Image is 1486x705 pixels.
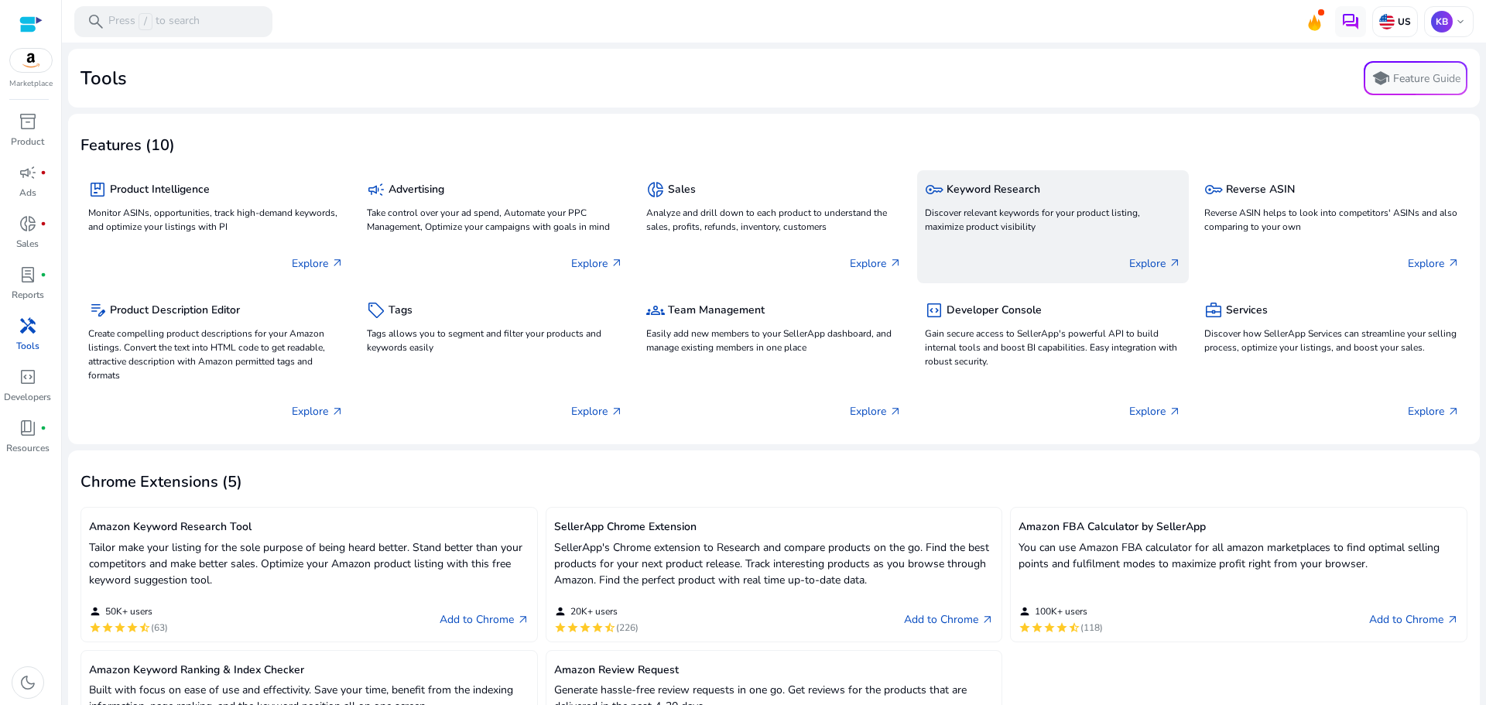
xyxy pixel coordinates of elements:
[440,611,529,629] a: Add to Chromearrow_outward
[925,180,943,199] span: key
[604,621,616,634] mat-icon: star_half
[1431,11,1453,33] p: KB
[1019,605,1031,618] mat-icon: person
[367,180,385,199] span: campaign
[126,621,139,634] mat-icon: star
[88,301,107,320] span: edit_note
[567,621,579,634] mat-icon: star
[40,169,46,176] span: fiber_manual_record
[367,301,385,320] span: sell
[151,621,168,634] span: (63)
[1204,301,1223,320] span: business_center
[1019,621,1031,634] mat-icon: star
[1204,327,1460,354] p: Discover how SellerApp Services can streamline your selling process, optimize your listings, and ...
[114,621,126,634] mat-icon: star
[40,425,46,431] span: fiber_manual_record
[40,221,46,227] span: fiber_manual_record
[646,327,902,354] p: Easily add new members to your SellerApp dashboard, and manage existing members in one place
[80,136,175,155] h3: Features (10)
[19,419,37,437] span: book_4
[1129,403,1181,419] p: Explore
[1408,255,1460,272] p: Explore
[1031,621,1043,634] mat-icon: star
[904,611,994,629] a: Add to Chromearrow_outward
[1169,406,1181,418] span: arrow_outward
[139,621,151,634] mat-icon: star_half
[889,406,902,418] span: arrow_outward
[646,206,902,234] p: Analyze and drill down to each product to understand the sales, profits, refunds, inventory, cust...
[1369,611,1459,629] a: Add to Chromearrow_outward
[110,183,210,197] h5: Product Intelligence
[925,301,943,320] span: code_blocks
[1204,180,1223,199] span: key
[947,183,1040,197] h5: Keyword Research
[591,621,604,634] mat-icon: star
[570,605,618,618] span: 20K+ users
[889,257,902,269] span: arrow_outward
[554,605,567,618] mat-icon: person
[139,13,152,30] span: /
[1454,15,1467,28] span: keyboard_arrow_down
[981,614,994,626] span: arrow_outward
[19,112,37,131] span: inventory_2
[19,317,37,335] span: handyman
[611,257,623,269] span: arrow_outward
[89,605,101,618] mat-icon: person
[517,614,529,626] span: arrow_outward
[12,288,44,302] p: Reports
[554,539,995,588] p: SellerApp's Chrome extension to Research and compare products on the go. Find the best products f...
[1447,257,1460,269] span: arrow_outward
[11,135,44,149] p: Product
[367,327,622,354] p: Tags allows you to segment and filter your products and keywords easily
[1364,61,1467,95] button: schoolFeature Guide
[1408,403,1460,419] p: Explore
[1371,69,1390,87] span: school
[611,406,623,418] span: arrow_outward
[19,214,37,233] span: donut_small
[88,180,107,199] span: package
[947,304,1042,317] h5: Developer Console
[1204,206,1460,234] p: Reverse ASIN helps to look into competitors' ASINs and also comparing to your own
[87,12,105,31] span: search
[88,327,344,382] p: Create compelling product descriptions for your Amazon listings. Convert the text into HTML code ...
[1043,621,1056,634] mat-icon: star
[1226,304,1268,317] h5: Services
[9,78,53,90] p: Marketplace
[101,621,114,634] mat-icon: star
[10,49,52,72] img: amazon.svg
[571,255,623,272] p: Explore
[110,304,240,317] h5: Product Description Editor
[16,339,39,353] p: Tools
[367,206,622,234] p: Take control over your ad spend, Automate your PPC Management, Optimize your campaigns with goals...
[108,13,200,30] p: Press to search
[292,403,344,419] p: Explore
[19,673,37,692] span: dark_mode
[19,163,37,182] span: campaign
[1068,621,1080,634] mat-icon: star_half
[105,605,152,618] span: 50K+ users
[1379,14,1395,29] img: us.svg
[331,257,344,269] span: arrow_outward
[292,255,344,272] p: Explore
[4,390,51,404] p: Developers
[616,621,639,634] span: (226)
[40,272,46,278] span: fiber_manual_record
[389,183,444,197] h5: Advertising
[1169,257,1181,269] span: arrow_outward
[331,406,344,418] span: arrow_outward
[1019,521,1459,534] h5: Amazon FBA Calculator by SellerApp
[19,186,36,200] p: Ads
[89,521,529,534] h5: Amazon Keyword Research Tool
[1080,621,1103,634] span: (118)
[88,206,344,234] p: Monitor ASINs, opportunities, track high-demand keywords, and optimize your listings with PI
[1395,15,1411,28] p: US
[925,206,1180,234] p: Discover relevant keywords for your product listing, maximize product visibility
[554,621,567,634] mat-icon: star
[19,368,37,386] span: code_blocks
[850,255,902,272] p: Explore
[89,621,101,634] mat-icon: star
[1393,71,1460,87] p: Feature Guide
[89,664,529,677] h5: Amazon Keyword Ranking & Index Checker
[646,180,665,199] span: donut_small
[389,304,413,317] h5: Tags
